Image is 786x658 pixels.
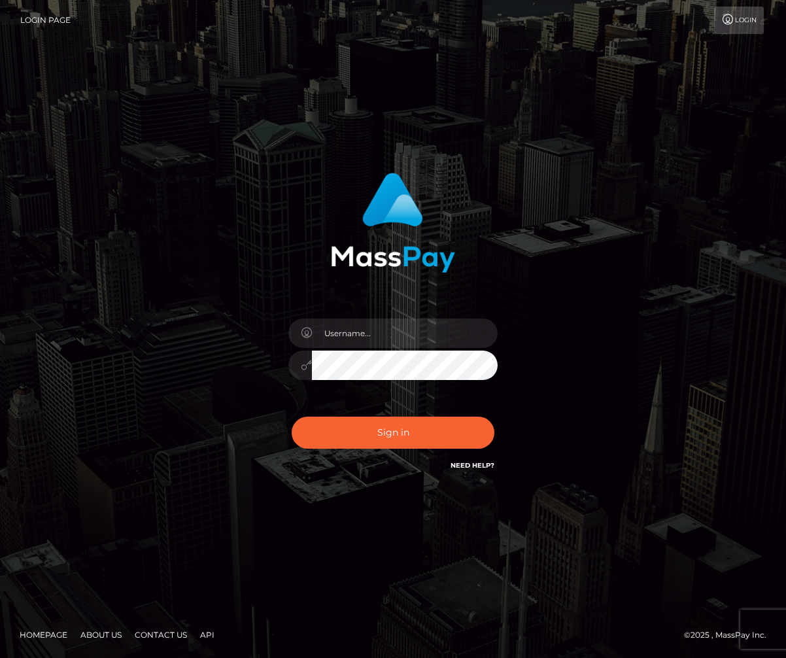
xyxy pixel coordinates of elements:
a: API [195,625,220,645]
a: About Us [75,625,127,645]
img: MassPay Login [331,173,455,273]
button: Sign in [292,417,494,449]
a: Homepage [14,625,73,645]
a: Contact Us [129,625,192,645]
div: © 2025 , MassPay Inc. [684,628,776,642]
a: Login [714,7,764,34]
a: Login Page [20,7,71,34]
a: Need Help? [451,461,494,470]
input: Username... [312,319,498,348]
